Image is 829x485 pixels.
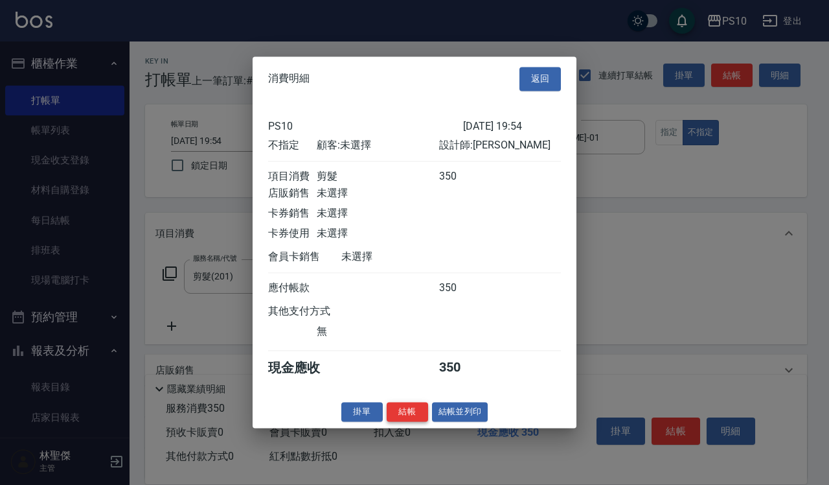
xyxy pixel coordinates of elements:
div: 項目消費 [268,170,317,183]
div: 350 [439,170,488,183]
div: [DATE] 19:54 [463,120,561,132]
div: 現金應收 [268,359,341,377]
div: 350 [439,281,488,295]
button: 結帳 [387,402,428,422]
button: 結帳並列印 [432,402,488,422]
div: 未選擇 [317,207,438,220]
div: 顧客: 未選擇 [317,139,438,152]
span: 消費明細 [268,73,310,86]
div: 卡券銷售 [268,207,317,220]
div: 未選擇 [317,227,438,241]
div: 會員卡銷售 [268,250,341,264]
div: 未選擇 [341,250,463,264]
div: 設計師: [PERSON_NAME] [439,139,561,152]
div: 店販銷售 [268,187,317,200]
div: 卡券使用 [268,227,317,241]
div: 剪髮 [317,170,438,183]
button: 返回 [519,67,561,91]
div: 應付帳款 [268,281,317,295]
div: 未選擇 [317,187,438,200]
div: 350 [439,359,488,377]
div: 無 [317,325,438,338]
div: 不指定 [268,139,317,152]
div: PS10 [268,120,463,132]
button: 掛單 [341,402,383,422]
div: 其他支付方式 [268,305,366,318]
